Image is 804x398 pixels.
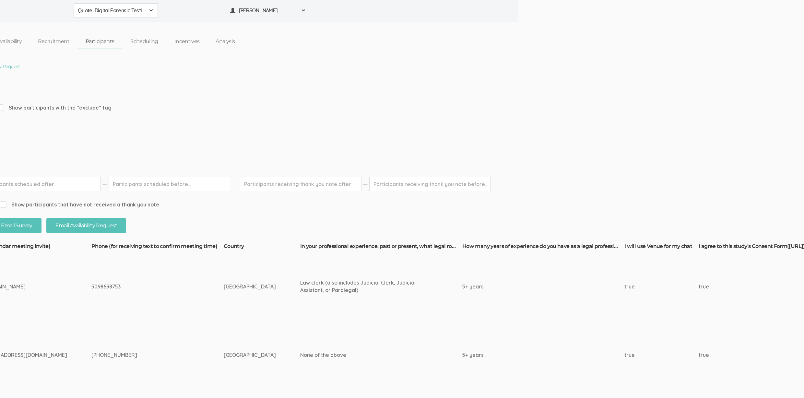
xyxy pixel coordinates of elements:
[91,243,224,252] th: Phone (for receiving text to confirm meeting time)
[699,283,787,290] div: true
[300,351,438,359] div: None of the above
[772,367,804,398] iframe: Chat Widget
[122,35,166,49] a: Scheduling
[224,243,300,252] th: Country
[624,283,674,290] div: true
[624,351,674,359] div: true
[46,218,126,233] button: Email Availability Request
[462,283,600,290] div: 5+ years
[300,243,462,252] th: In your professional experience, past or present, what legal role did you primarily hold?
[462,243,624,252] th: How many years of experience do you have as a legal professional?
[369,177,491,191] input: Participants receiving thank you note before...
[207,35,243,49] a: Analysis
[109,177,230,191] input: Participants scheduled before...
[239,7,297,14] span: [PERSON_NAME]
[91,351,199,359] div: [PHONE_NUMBER]
[226,3,310,18] button: [PERSON_NAME]
[77,35,122,49] a: Participants
[30,35,77,49] a: Recruitment
[78,7,145,14] span: Quote: Digital Forensic Testimony
[101,177,108,191] img: dash.svg
[462,351,600,359] div: 5+ years
[624,243,699,252] th: I will use Venue for my chat
[224,283,276,290] div: [GEOGRAPHIC_DATA]
[699,351,787,359] div: true
[240,177,361,191] input: Participants receiving thank you note after...
[300,279,438,294] div: Law clerk (also includes Judicial Clerk, Judicial Assistant, or Paralegal)
[74,3,158,18] button: Quote: Digital Forensic Testimony
[166,35,208,49] a: Incentives
[362,177,369,191] img: dash.svg
[224,351,276,359] div: [GEOGRAPHIC_DATA]
[91,283,199,290] div: 5098698753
